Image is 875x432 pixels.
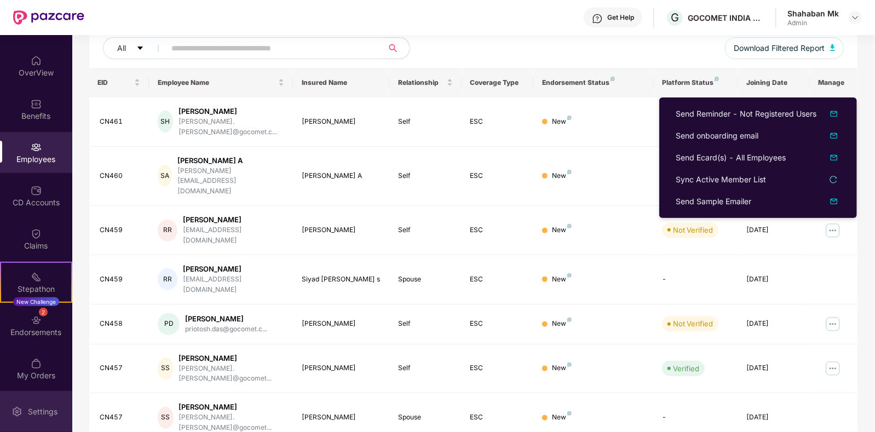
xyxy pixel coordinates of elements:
[398,412,453,423] div: Spouse
[734,42,825,54] span: Download Filtered Report
[470,117,525,127] div: ESC
[103,37,170,59] button: Allcaret-down
[810,68,858,97] th: Manage
[185,324,267,335] div: priotosh.das@gocomet.c...
[302,225,380,235] div: [PERSON_NAME]
[158,78,276,87] span: Employee Name
[302,319,380,329] div: [PERSON_NAME]
[470,225,525,235] div: ESC
[302,274,380,285] div: Siyad [PERSON_NAME] s
[383,37,410,59] button: search
[100,117,141,127] div: CN461
[851,13,860,22] img: svg+xml;base64,PHN2ZyBpZD0iRHJvcGRvd24tMzJ4MzIiIHhtbG5zPSJodHRwOi8vd3d3LnczLm9yZy8yMDAwL3N2ZyIgd2...
[398,117,453,127] div: Self
[183,215,284,225] div: [PERSON_NAME]
[688,13,764,23] div: GOCOMET INDIA PRIVATE LIMITED
[31,99,42,110] img: svg+xml;base64,PHN2ZyBpZD0iQmVuZWZpdHMiIHhtbG5zPSJodHRwOi8vd3d3LnczLm9yZy8yMDAwL3N2ZyIgd2lkdGg9Ij...
[398,274,453,285] div: Spouse
[383,44,404,53] span: search
[89,68,149,97] th: EID
[118,42,126,54] span: All
[671,11,679,24] span: G
[552,225,572,235] div: New
[827,195,841,208] img: svg+xml;base64,PHN2ZyB4bWxucz0iaHR0cDovL3d3dy53My5vcmcvMjAwMC9zdmciIHhtbG5zOnhsaW5rPSJodHRwOi8vd3...
[470,274,525,285] div: ESC
[746,274,801,285] div: [DATE]
[824,360,842,377] img: manageButton
[542,78,644,87] div: Endorsement Status
[787,19,839,27] div: Admin
[389,68,462,97] th: Relationship
[302,171,380,181] div: [PERSON_NAME] A
[398,363,453,373] div: Self
[567,318,572,322] img: svg+xml;base64,PHN2ZyB4bWxucz0iaHR0cDovL3d3dy53My5vcmcvMjAwMC9zdmciIHdpZHRoPSI4IiBoZWlnaHQ9IjgiIH...
[31,228,42,239] img: svg+xml;base64,PHN2ZyBpZD0iQ2xhaW0iIHhtbG5zPSJodHRwOi8vd3d3LnczLm9yZy8yMDAwL3N2ZyIgd2lkdGg9IjIwIi...
[827,151,841,164] img: dropDownIcon
[567,273,572,278] img: svg+xml;base64,PHN2ZyB4bWxucz0iaHR0cDovL3d3dy53My5vcmcvMjAwMC9zdmciIHdpZHRoPSI4IiBoZWlnaHQ9IjgiIH...
[567,411,572,416] img: svg+xml;base64,PHN2ZyB4bWxucz0iaHR0cDovL3d3dy53My5vcmcvMjAwMC9zdmciIHdpZHRoPSI4IiBoZWlnaHQ9IjgiIH...
[158,407,173,429] div: SS
[787,8,839,19] div: Shahaban Mk
[177,166,285,197] div: [PERSON_NAME][EMAIL_ADDRESS][DOMAIN_NAME]
[552,274,572,285] div: New
[470,171,525,181] div: ESC
[302,117,380,127] div: [PERSON_NAME]
[462,68,534,97] th: Coverage Type
[746,319,801,329] div: [DATE]
[100,412,141,423] div: CN457
[183,225,284,246] div: [EMAIL_ADDRESS][DOMAIN_NAME]
[824,222,842,239] img: manageButton
[158,165,172,187] div: SA
[179,402,285,412] div: [PERSON_NAME]
[676,130,758,142] div: Send onboarding email
[592,13,603,24] img: svg+xml;base64,PHN2ZyBpZD0iSGVscC0zMngzMiIgeG1sbnM9Imh0dHA6Ly93d3cudzMub3JnLzIwMDAvc3ZnIiB3aWR0aD...
[100,363,141,373] div: CN457
[470,319,525,329] div: ESC
[136,44,144,53] span: caret-down
[177,155,285,166] div: [PERSON_NAME] A
[830,44,836,51] img: svg+xml;base64,PHN2ZyB4bWxucz0iaHR0cDovL3d3dy53My5vcmcvMjAwMC9zdmciIHhtbG5zOnhsaW5rPSJodHRwOi8vd3...
[31,358,42,369] img: svg+xml;base64,PHN2ZyBpZD0iTXlfT3JkZXJzIiBkYXRhLW5hbWU9Ik15IE9yZGVycyIgeG1sbnM9Imh0dHA6Ly93d3cudz...
[746,412,801,423] div: [DATE]
[676,195,751,208] div: Send Sample Emailer
[827,129,841,142] img: dropDownIcon
[470,363,525,373] div: ESC
[31,55,42,66] img: svg+xml;base64,PHN2ZyBpZD0iSG9tZSIgeG1sbnM9Imh0dHA6Ly93d3cudzMub3JnLzIwMDAvc3ZnIiB3aWR0aD0iMjAiIG...
[676,108,816,120] div: Send Reminder - Not Registered Users
[179,106,285,117] div: [PERSON_NAME]
[552,319,572,329] div: New
[158,220,177,241] div: RR
[100,319,141,329] div: CN458
[398,225,453,235] div: Self
[830,176,837,183] span: reload
[827,107,841,120] img: dropDownIcon
[179,117,285,137] div: [PERSON_NAME].[PERSON_NAME]@gocomet.c...
[398,171,453,181] div: Self
[653,255,738,304] td: -
[13,297,59,306] div: New Challenge
[567,362,572,367] img: svg+xml;base64,PHN2ZyB4bWxucz0iaHR0cDovL3d3dy53My5vcmcvMjAwMC9zdmciIHdpZHRoPSI4IiBoZWlnaHQ9IjgiIH...
[31,185,42,196] img: svg+xml;base64,PHN2ZyBpZD0iQ0RfQWNjb3VudHMiIGRhdGEtbmFtZT0iQ0QgQWNjb3VudHMiIHhtbG5zPSJodHRwOi8vd3...
[746,363,801,373] div: [DATE]
[552,117,572,127] div: New
[470,412,525,423] div: ESC
[13,10,84,25] img: New Pazcare Logo
[302,363,380,373] div: [PERSON_NAME]
[725,37,844,59] button: Download Filtered Report
[552,171,572,181] div: New
[149,68,293,97] th: Employee Name
[398,78,445,87] span: Relationship
[185,314,267,324] div: [PERSON_NAME]
[11,406,22,417] img: svg+xml;base64,PHN2ZyBpZD0iU2V0dGluZy0yMHgyMCIgeG1sbnM9Imh0dHA6Ly93d3cudzMub3JnLzIwMDAvc3ZnIiB3aW...
[715,77,719,81] img: svg+xml;base64,PHN2ZyB4bWxucz0iaHR0cDovL3d3dy53My5vcmcvMjAwMC9zdmciIHdpZHRoPSI4IiBoZWlnaHQ9IjgiIH...
[100,274,141,285] div: CN459
[676,152,786,164] div: Send Ecard(s) - All Employees
[552,363,572,373] div: New
[676,174,766,186] div: Sync Active Member List
[183,264,284,274] div: [PERSON_NAME]
[302,412,380,423] div: [PERSON_NAME]
[1,284,71,295] div: Stepathon
[746,225,801,235] div: [DATE]
[552,412,572,423] div: New
[179,364,285,384] div: [PERSON_NAME].[PERSON_NAME]@gocomet...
